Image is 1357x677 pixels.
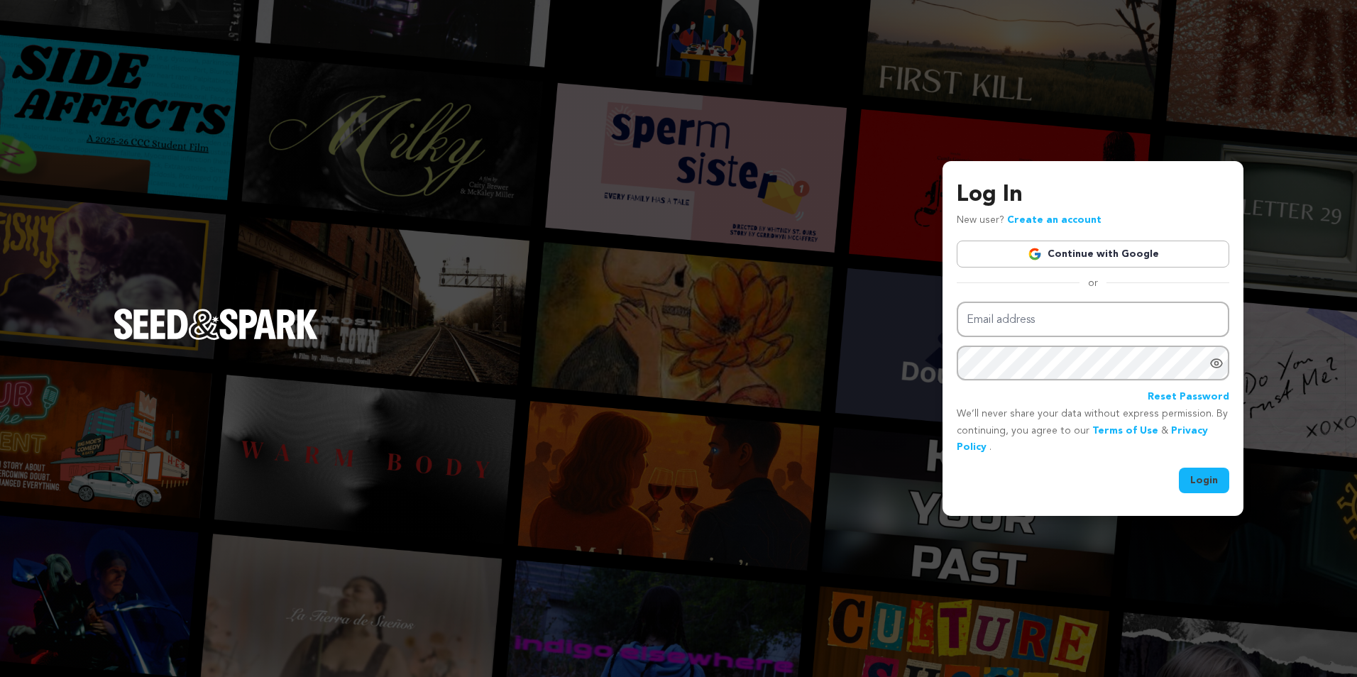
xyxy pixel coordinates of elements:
[1209,356,1224,370] a: Show password as plain text. Warning: this will display your password on the screen.
[1148,389,1229,406] a: Reset Password
[1079,276,1106,290] span: or
[114,309,318,368] a: Seed&Spark Homepage
[1092,426,1158,436] a: Terms of Use
[957,406,1229,456] p: We’ll never share your data without express permission. By continuing, you agree to our & .
[957,241,1229,268] a: Continue with Google
[1028,247,1042,261] img: Google logo
[957,178,1229,212] h3: Log In
[1007,215,1101,225] a: Create an account
[1179,468,1229,493] button: Login
[957,302,1229,338] input: Email address
[957,212,1101,229] p: New user?
[114,309,318,340] img: Seed&Spark Logo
